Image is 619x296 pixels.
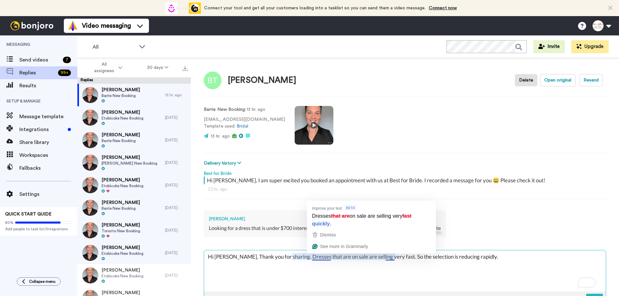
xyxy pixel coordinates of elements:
span: Integrations [19,126,65,133]
span: [PERSON_NAME] [102,267,143,273]
span: [PERSON_NAME] [102,290,140,296]
button: Open original [540,74,575,86]
div: [DATE] [165,228,188,233]
img: 7e62bfcd-fc44-4e71-bb7a-81b1f8c116d2-thumb.jpg [82,155,98,171]
span: [PERSON_NAME] [102,244,143,251]
div: [DATE] [165,138,188,143]
span: Add people to task list/Integrations [5,226,72,232]
span: Replies [19,69,55,77]
span: All assignees [91,61,117,74]
span: [PERSON_NAME] [102,222,140,228]
span: [PERSON_NAME] [102,177,143,183]
img: 9a7865db-0038-47f0-a783-8f8a193ffddc-thumb.jpg [82,245,98,261]
span: 80% [5,220,14,225]
img: f0342ca1-56f4-4ed4-8e72-95b5d7d7f1eb-thumb.jpg [82,110,98,126]
strong: Barrie New Booking [204,107,245,112]
div: 13 hr. ago [165,92,188,98]
span: Fallbacks [19,164,77,172]
button: Upgrade [571,40,609,53]
a: [PERSON_NAME]Barrie New Booking13 hr. ago [77,84,191,106]
img: export.svg [182,66,188,71]
span: 13 hr. ago [211,134,230,138]
span: QUICK START GUIDE [5,212,52,216]
div: 13 hr. ago [208,186,602,192]
div: 7 [63,57,71,63]
span: Connect your tool and get all your customers loading into a tasklist so you can send them a video... [204,6,426,10]
div: [DATE] [165,273,188,278]
div: [PERSON_NAME] [228,76,296,85]
span: Barrie New Booking [102,206,140,211]
button: Invite [533,40,565,53]
span: Toronto New Booking [102,228,140,234]
div: [DATE] [165,205,188,210]
div: Hi [PERSON_NAME], I am super excited you booked an appointment with us at Best for Bride. I recor... [207,177,604,184]
div: 99 + [58,70,71,76]
img: f4e70438-8d6e-4a84-b211-887d6acfb843-thumb.jpg [82,222,98,238]
div: Replies [77,77,191,84]
img: bj-logo-header-white.svg [8,21,56,30]
span: [PERSON_NAME] [102,154,157,161]
a: Connect now [429,6,457,10]
span: Barrie New Booking [102,93,140,98]
span: Etobicoke New Booking [102,116,143,121]
img: d2ecfa94-ffa3-40ae-b0c5-7a16e2c90237-thumb.jpg [82,132,98,148]
a: Bridal [237,124,248,129]
span: Video messaging [82,21,131,30]
a: [PERSON_NAME]Barrie New Booking[DATE] [77,129,191,151]
a: [PERSON_NAME][PERSON_NAME] New Booking[DATE] [77,151,191,174]
button: Resend [579,74,603,86]
span: [PERSON_NAME] [102,109,143,116]
a: [PERSON_NAME]Toronto New Booking[DATE] [77,219,191,242]
div: [DATE] [165,250,188,255]
div: Best for Bride [204,167,606,177]
a: [PERSON_NAME]Etobicoke New Booking[DATE] [77,106,191,129]
span: Message template [19,113,77,120]
span: Etobicoke New Booking [102,273,143,279]
a: [PERSON_NAME]Etobicoke New Booking[DATE] [77,242,191,264]
div: [DATE] [165,160,188,165]
span: [PERSON_NAME] New Booking [102,161,157,166]
span: Barrie New Booking [102,138,140,143]
img: Image of Brittaney Thomas [204,72,221,89]
span: Settings [19,190,77,198]
span: All [93,43,136,51]
img: e9b3ce96-1693-496e-828f-109a94c20d5c-thumb.jpg [82,200,98,216]
button: Delete [515,74,537,86]
div: animation [165,3,201,14]
button: Delivery history [204,160,243,167]
span: Workspaces [19,151,77,159]
span: [PERSON_NAME] [102,199,140,206]
img: vm-color.svg [68,21,78,31]
span: [PERSON_NAME] [102,132,140,138]
span: Etobicoke New Booking [102,251,143,256]
textarea: To enrich screen reader interactions, please activate Accessibility in Grammarly extension settings [204,250,606,291]
img: 3a8b897e-b291-4b11-8b74-09940450cbe0-thumb.jpg [82,177,98,193]
img: e62251e7-62c8-42a8-85fa-95cf8c58adb0-thumb.jpg [82,87,98,103]
div: [PERSON_NAME] [209,215,441,222]
span: Send videos [19,56,60,64]
p: [EMAIL_ADDRESS][DOMAIN_NAME] Template used: [204,116,285,130]
a: [PERSON_NAME]Etobicoke New Booking[DATE] [77,174,191,196]
div: [DATE] [165,183,188,188]
span: Share library [19,138,77,146]
span: Etobicoke New Booking [102,183,143,188]
a: [PERSON_NAME]Barrie New Booking[DATE] [77,196,191,219]
span: Results [19,82,77,90]
button: Export all results that match these filters now. [181,63,190,72]
a: [PERSON_NAME]Etobicoke New Booking[DATE] [77,264,191,287]
p: : 13 hr. ago [204,106,285,113]
div: Looking for a dress that is under $700 interested in what is in the sale that you have listed on ... [209,224,441,232]
button: 30 days [135,62,181,73]
div: [DATE] [165,115,188,120]
button: All assignees [79,59,135,77]
span: [PERSON_NAME] [102,87,140,93]
span: Collapse menu [29,279,55,284]
button: Collapse menu [17,277,61,286]
img: a96f2af8-820f-433c-a15a-14c68e76cbf3-thumb.jpg [82,267,98,283]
